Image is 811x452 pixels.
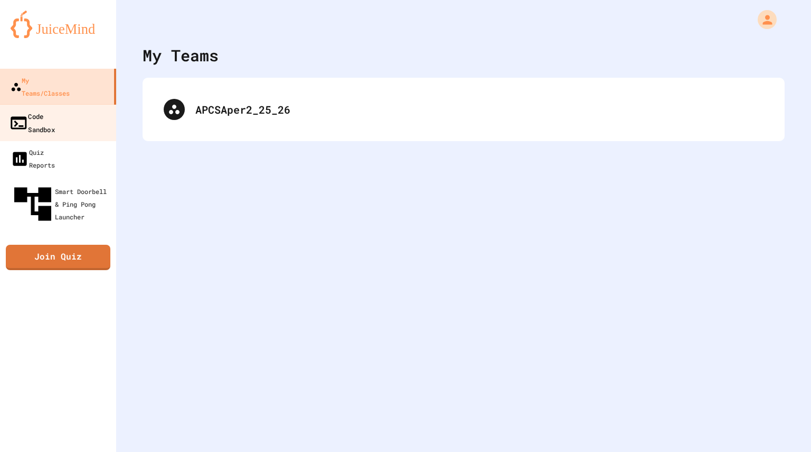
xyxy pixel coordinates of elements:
div: Smart Doorbell & Ping Pong Launcher [11,182,112,226]
div: APCSAper2_25_26 [195,102,763,117]
div: APCSAper2_25_26 [153,88,774,131]
div: My Teams [143,43,219,67]
img: logo-orange.svg [11,11,106,38]
a: Join Quiz [6,245,110,270]
div: My Account [747,7,779,32]
div: My Teams/Classes [11,74,70,99]
div: Code Sandbox [9,109,55,135]
div: Quiz Reports [11,146,55,171]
